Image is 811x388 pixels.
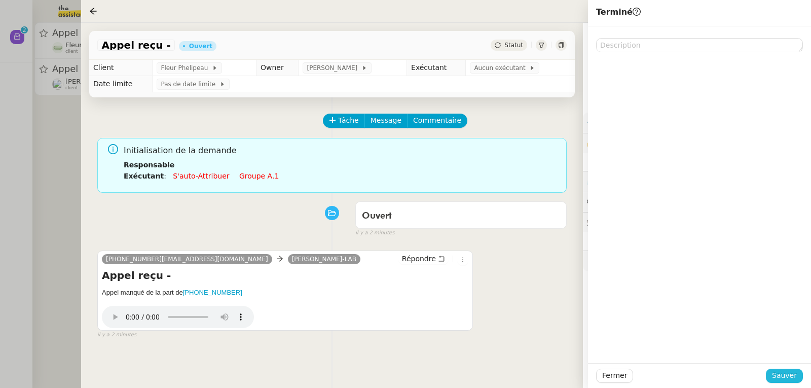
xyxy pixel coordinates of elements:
span: Terminé [596,7,641,17]
span: Fermer [602,370,627,381]
span: Aucun exécutant [474,63,529,73]
a: S'auto-attribuer [173,172,229,180]
span: Répondre [402,254,436,264]
span: [PHONE_NUMBER][EMAIL_ADDRESS][DOMAIN_NAME] [106,256,268,263]
h5: Appel manqué de la part de [102,288,468,298]
span: Appel reçu - [101,40,170,50]
div: 🧴Autres [583,251,811,271]
span: Pas de date limite [161,79,219,89]
span: 🧴 [587,257,618,265]
span: Sauver [772,370,797,381]
td: Exécutant [407,60,466,76]
span: Fleur Phelipeau [161,63,211,73]
span: Tâche [338,115,359,126]
button: Tâche [323,114,365,128]
td: Owner [256,60,299,76]
div: ⚙️Procédures [583,113,811,132]
td: Date limite [89,76,153,92]
a: [PHONE_NUMBER] [183,289,242,296]
span: Initialisation de la demande [124,144,559,158]
button: Commentaire [407,114,467,128]
span: ⚙️ [587,117,640,128]
div: Ouvert [189,43,212,49]
div: 💬Commentaires [583,192,811,212]
span: 🔐 [587,137,653,149]
span: il y a 2 minutes [355,229,394,237]
button: Sauver [766,369,803,383]
div: 🕵️Autres demandes en cours 2 [583,213,811,232]
b: Responsable [124,161,174,169]
span: Ouvert [362,211,392,221]
button: Message [364,114,408,128]
span: 🕵️ [587,218,714,226]
audio: Your browser does not support the audio element. [102,301,254,328]
b: Exécutant [124,172,164,180]
span: Message [371,115,401,126]
span: [PERSON_NAME] [307,63,361,73]
span: ⏲️ [587,177,657,185]
a: [PERSON_NAME]-LAB [288,255,360,264]
span: il y a 2 minutes [97,331,136,339]
span: Statut [504,42,523,49]
button: Fermer [596,369,633,383]
button: Répondre [398,253,449,264]
div: ⏲️Tâches 0:00 [583,171,811,191]
span: Commentaire [413,115,461,126]
h4: Appel reçu - [102,268,468,283]
span: : [164,172,166,180]
div: 🔐Données client [583,133,811,153]
a: Groupe a.1 [239,172,279,180]
span: 💬 [587,198,652,206]
td: Client [89,60,153,76]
